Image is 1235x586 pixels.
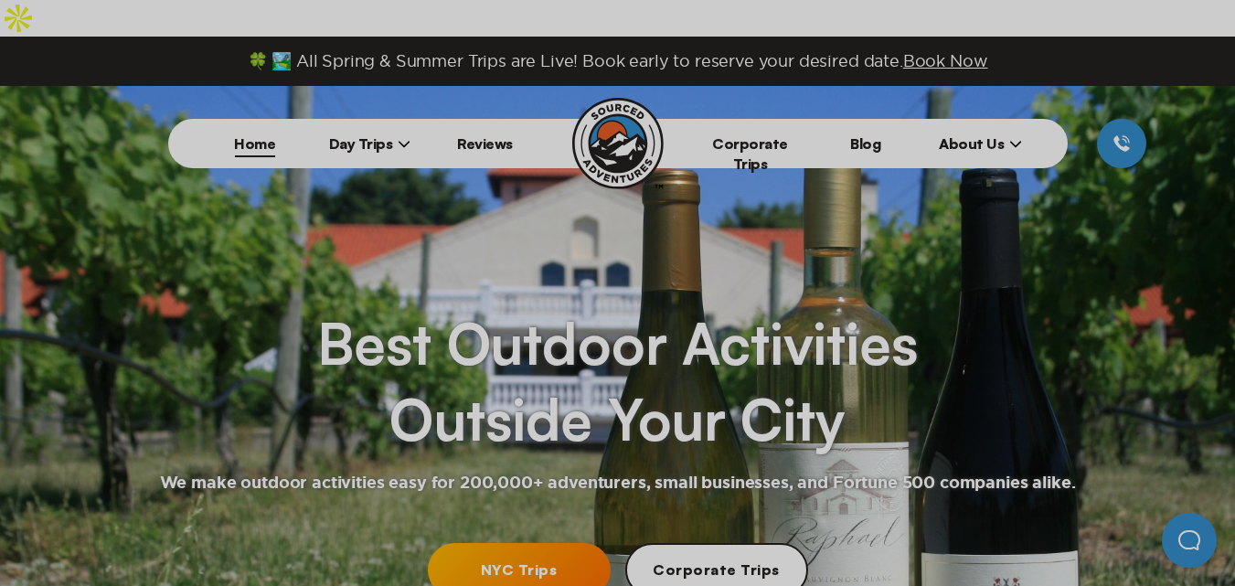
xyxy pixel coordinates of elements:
span: Day Trips [329,134,411,153]
h2: We make outdoor activities easy for 200,000+ adventurers, small businesses, and Fortune 500 compa... [160,473,1076,495]
span: Book Now [903,52,988,69]
a: Blog [850,134,880,153]
span: 🍀 🏞️ All Spring & Summer Trips are Live! Book early to reserve your desired date. [248,51,988,71]
span: About Us [939,134,1022,153]
img: Sourced Adventures company logo [572,98,664,189]
iframe: Help Scout Beacon - Open [1162,513,1217,568]
a: Corporate Trips [712,134,788,173]
a: Reviews [457,134,513,153]
h1: Best Outdoor Activities Outside Your City [317,305,917,458]
a: Home [234,134,275,153]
